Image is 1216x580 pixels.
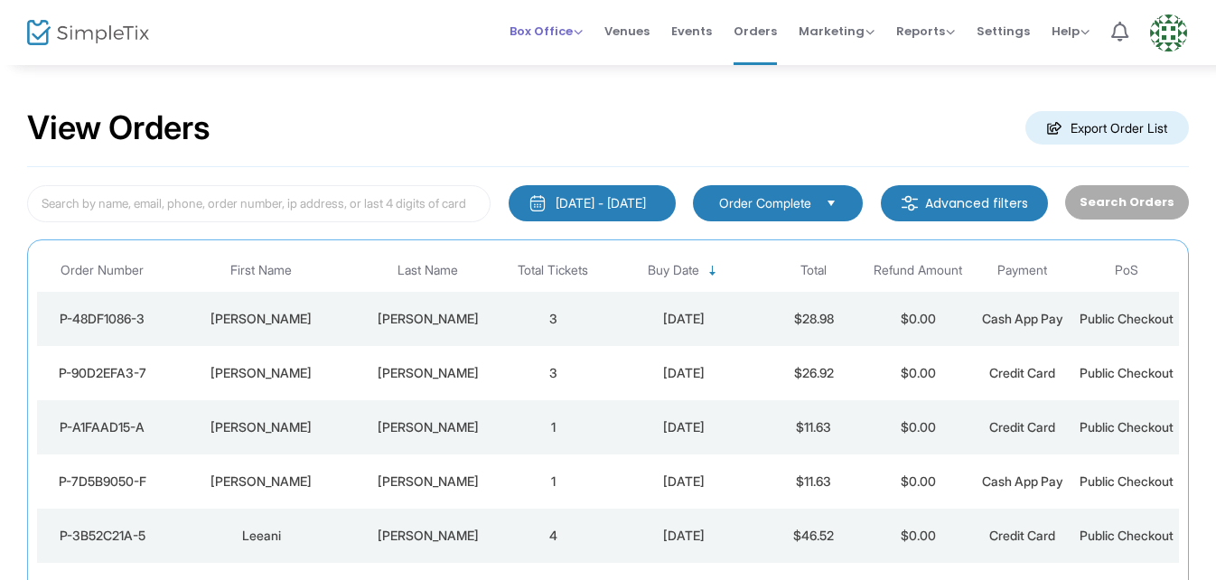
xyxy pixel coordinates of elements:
td: 3 [501,346,605,400]
span: Events [671,8,712,54]
div: Josalyn [172,472,351,491]
th: Total Tickets [501,249,605,292]
div: 9/13/2025 [610,472,757,491]
div: P-3B52C21A-5 [42,527,163,545]
div: Campos [360,364,497,382]
span: Venues [604,8,650,54]
td: 3 [501,292,605,346]
td: $11.63 [762,400,865,454]
div: P-A1FAAD15-A [42,418,163,436]
div: Bocardo [360,310,497,328]
button: Select [818,193,844,213]
td: 1 [501,400,605,454]
td: $0.00 [866,346,970,400]
span: Last Name [398,263,458,278]
div: Turner [360,472,497,491]
div: Jessica [172,364,351,382]
span: Public Checkout [1080,473,1174,489]
td: $0.00 [866,454,970,509]
div: P-90D2EFA3-7 [42,364,163,382]
input: Search by name, email, phone, order number, ip address, or last 4 digits of card [27,185,491,222]
div: Leeani [172,527,351,545]
span: PoS [1115,263,1138,278]
div: Melinda [172,310,351,328]
td: $0.00 [866,509,970,563]
span: First Name [230,263,292,278]
td: $28.98 [762,292,865,346]
div: [DATE] - [DATE] [556,194,646,212]
button: [DATE] - [DATE] [509,185,676,221]
span: Sortable [706,264,720,278]
div: P-48DF1086-3 [42,310,163,328]
td: $11.63 [762,454,865,509]
span: Payment [997,263,1047,278]
span: Orders [734,8,777,54]
td: $0.00 [866,400,970,454]
span: Reports [896,23,955,40]
m-button: Export Order List [1025,111,1189,145]
m-button: Advanced filters [881,185,1048,221]
div: Deshaun [172,418,351,436]
div: P-7D5B9050-F [42,472,163,491]
td: $46.52 [762,509,865,563]
div: 9/19/2025 [610,310,757,328]
span: Cash App Pay [982,473,1063,489]
div: 9/13/2025 [610,418,757,436]
div: Litson [360,418,497,436]
td: $0.00 [866,292,970,346]
span: Public Checkout [1080,365,1174,380]
td: 1 [501,454,605,509]
span: Public Checkout [1080,419,1174,435]
div: 9/13/2025 [610,527,757,545]
span: Order Complete [719,194,811,212]
span: Credit Card [989,528,1055,543]
img: filter [901,194,919,212]
span: Settings [977,8,1030,54]
span: Credit Card [989,365,1055,380]
span: Buy Date [648,263,699,278]
h2: View Orders [27,108,210,148]
td: 4 [501,509,605,563]
span: Public Checkout [1080,528,1174,543]
td: $26.92 [762,346,865,400]
span: Cash App Pay [982,311,1063,326]
span: Marketing [799,23,875,40]
span: Order Number [61,263,144,278]
span: Box Office [510,23,583,40]
span: Credit Card [989,419,1055,435]
span: Help [1052,23,1090,40]
th: Total [762,249,865,292]
span: Public Checkout [1080,311,1174,326]
div: 9/18/2025 [610,364,757,382]
th: Refund Amount [866,249,970,292]
div: Arroyo [360,527,497,545]
img: monthly [528,194,547,212]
